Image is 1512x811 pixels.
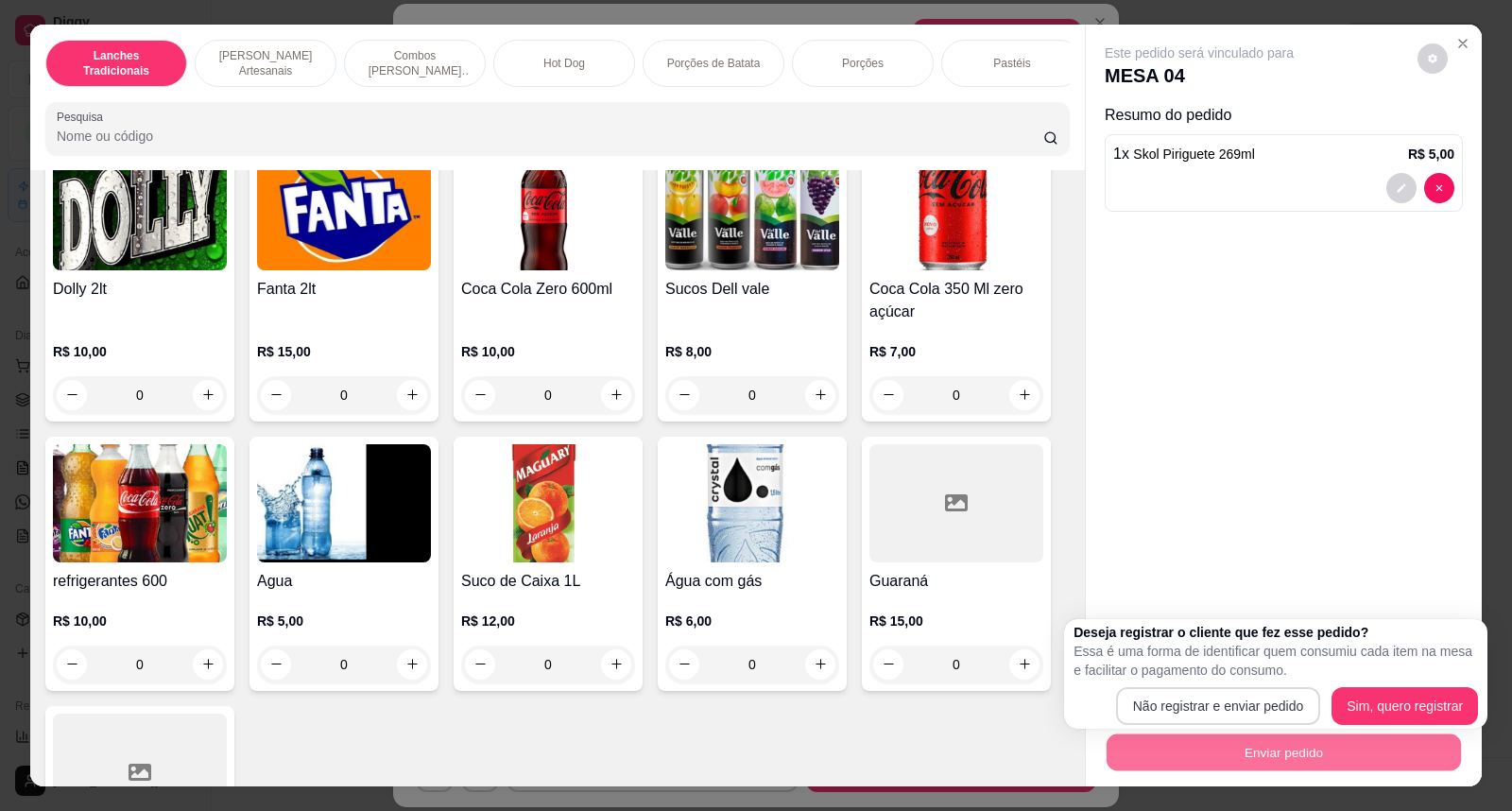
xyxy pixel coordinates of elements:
p: Lanches Tradicionais [61,48,171,78]
button: Close [1448,28,1478,59]
p: Porções de Batata [667,56,761,71]
p: R$ 6,00 [665,612,839,630]
img: product-image [53,152,227,270]
button: increase-product-quantity [397,380,427,410]
button: decrease-product-quantity [465,649,495,680]
img: product-image [665,152,839,270]
h4: Guaraná [869,570,1043,593]
h4: Agua [257,570,431,593]
p: Porções [842,56,884,71]
img: product-image [257,152,431,270]
button: increase-product-quantity [601,649,631,680]
button: increase-product-quantity [1009,380,1039,410]
button: Enviar pedido [1107,734,1461,771]
p: R$ 5,00 [1408,145,1454,164]
button: Não registrar e enviar pedido [1116,687,1321,725]
button: Sim, quero registrar [1332,687,1478,725]
h4: Água com gás [665,570,839,593]
img: product-image [257,444,431,562]
p: Pastéis [993,56,1030,71]
img: product-image [461,444,635,562]
p: R$ 12,00 [461,612,635,630]
h4: Coca Cola Zero 600ml [461,278,635,301]
button: decrease-product-quantity [261,380,291,410]
label: Pesquisa [57,109,110,125]
p: 1 x [1113,143,1255,165]
button: decrease-product-quantity [1417,43,1448,74]
p: R$ 8,00 [665,342,839,361]
p: Combos [PERSON_NAME] Artesanais [360,48,470,78]
button: decrease-product-quantity [669,380,699,410]
p: R$ 7,00 [869,342,1043,361]
button: decrease-product-quantity [465,380,495,410]
img: product-image [665,444,839,562]
p: R$ 15,00 [257,342,431,361]
p: Resumo do pedido [1105,104,1463,127]
button: increase-product-quantity [397,649,427,680]
img: product-image [869,152,1043,270]
h4: Dolly 2lt [53,278,227,301]
button: decrease-product-quantity [1424,173,1454,203]
h2: Deseja registrar o cliente que fez esse pedido? [1074,623,1478,642]
p: MESA 04 [1105,62,1294,89]
h4: Suco de Caixa 1L [461,570,635,593]
h4: Sucos Dell vale [665,278,839,301]
button: increase-product-quantity [193,380,223,410]
p: R$ 10,00 [461,342,635,361]
input: Pesquisa [57,127,1043,146]
span: Skol Piriguete 269ml [1133,147,1254,162]
p: Hot Dog [543,56,585,71]
button: decrease-product-quantity [57,380,87,410]
button: increase-product-quantity [601,380,631,410]
button: increase-product-quantity [1009,649,1039,680]
p: Essa é uma forma de identificar quem consumiu cada item na mesa e facilitar o pagamento do consumo. [1074,642,1478,680]
button: decrease-product-quantity [261,649,291,680]
p: R$ 15,00 [869,612,1043,630]
button: decrease-product-quantity [873,380,903,410]
button: decrease-product-quantity [669,649,699,680]
p: R$ 10,00 [53,342,227,361]
button: increase-product-quantity [805,380,835,410]
img: product-image [461,152,635,270]
button: decrease-product-quantity [1386,173,1417,203]
h4: Fanta 2lt [257,278,431,301]
button: decrease-product-quantity [873,649,903,680]
p: Este pedido será vinculado para [1105,43,1294,62]
p: R$ 5,00 [257,612,431,630]
h4: refrigerantes 600 [53,570,227,593]
p: [PERSON_NAME] Artesanais [211,48,320,78]
button: increase-product-quantity [805,649,835,680]
button: decrease-product-quantity [57,649,87,680]
button: increase-product-quantity [193,649,223,680]
h4: Coca Cola 350 Ml zero açúcar [869,278,1043,323]
p: R$ 10,00 [53,612,227,630]
img: product-image [53,444,227,562]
